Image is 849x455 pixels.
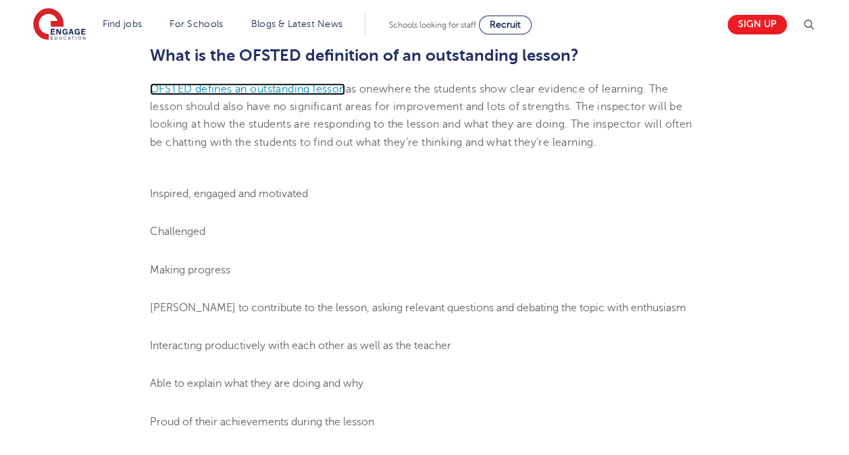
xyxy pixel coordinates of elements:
span: Proud of their achievements during the lesson [150,416,374,428]
span: What is the OFSTED definition of an outstanding lesson? [150,46,579,65]
a: For Schools [170,19,223,29]
a: Find jobs [103,19,143,29]
a: Blogs & Latest News [251,19,343,29]
span: Recruit [490,20,521,30]
span: where the students show clear evidence of learning. The lesson should also have no significant ar... [150,83,692,149]
span: Interacting productively with each other as well as the teacher [150,340,451,352]
a: Recruit [479,16,532,34]
span: [PERSON_NAME] to contribute to the lesson, asking relevant questions and debating the topic with ... [150,302,686,314]
span: Making progress [150,264,230,276]
span: Challenged [150,225,205,238]
img: Engage Education [33,8,86,42]
span: Schools looking for staff [389,20,476,30]
span: Able to explain what they are doing and why [150,377,363,390]
span: as one [345,83,378,95]
a: Sign up [727,15,787,34]
span: Inspired, engaged and motivated [150,188,308,200]
a: OFSTED defines an outstanding lesson [150,83,345,95]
